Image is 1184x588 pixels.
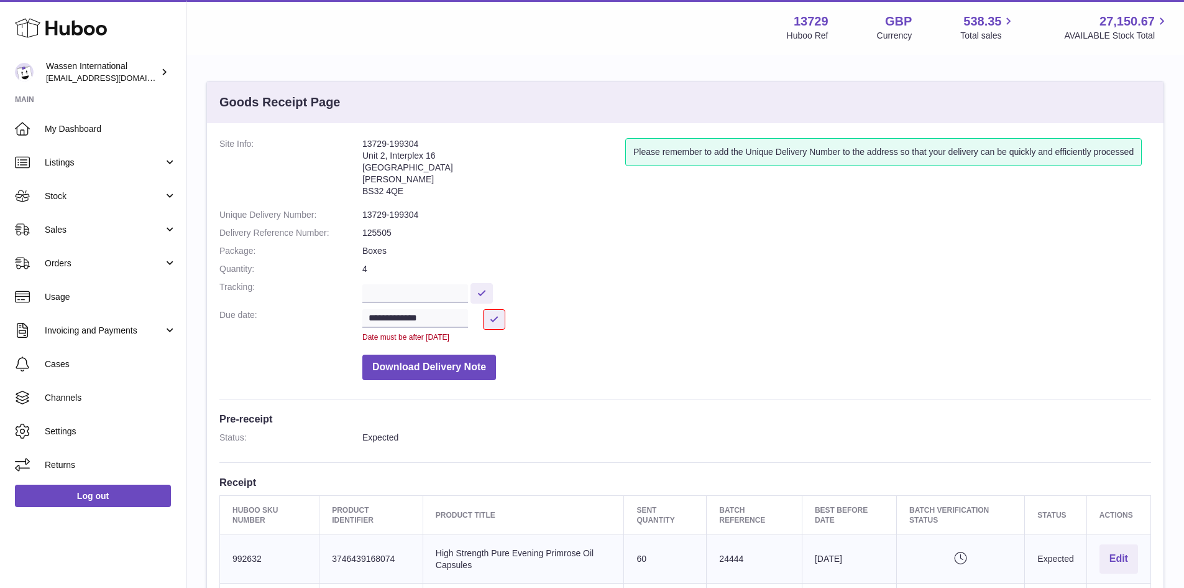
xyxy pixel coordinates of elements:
[219,138,362,203] dt: Site Info:
[362,227,1151,239] dd: 125505
[362,432,1151,444] dd: Expected
[219,309,362,342] dt: Due date:
[219,432,362,444] dt: Status:
[787,30,828,42] div: Huboo Ref
[45,224,163,236] span: Sales
[625,138,1142,166] div: Please remember to add the Unique Delivery Number to the address so that your delivery can be qui...
[1025,495,1086,534] th: Status
[219,227,362,239] dt: Delivery Reference Number:
[219,209,362,221] dt: Unique Delivery Number:
[362,332,1151,342] div: Date must be after [DATE]
[707,495,802,534] th: Batch Reference
[45,426,177,437] span: Settings
[885,13,912,30] strong: GBP
[46,60,158,84] div: Wassen International
[45,190,163,202] span: Stock
[1099,13,1155,30] span: 27,150.67
[362,245,1151,257] dd: Boxes
[624,495,707,534] th: Sent Quantity
[319,495,423,534] th: Product Identifier
[45,157,163,169] span: Listings
[1064,13,1169,42] a: 27,150.67 AVAILABLE Stock Total
[45,123,177,135] span: My Dashboard
[362,263,1151,275] dd: 4
[624,535,707,584] td: 60
[1064,30,1169,42] span: AVAILABLE Stock Total
[960,30,1016,42] span: Total sales
[15,63,34,82] img: internationalsupplychain@wassen.com
[794,13,828,30] strong: 13729
[423,495,624,534] th: Product title
[877,30,912,42] div: Currency
[423,535,624,584] td: High Strength Pure Evening Primrose Oil Capsules
[362,355,496,380] button: Download Delivery Note
[1025,535,1086,584] td: Expected
[802,495,896,534] th: Best Before Date
[15,485,171,507] a: Log out
[960,13,1016,42] a: 538.35 Total sales
[897,495,1025,534] th: Batch Verification Status
[1086,495,1150,534] th: Actions
[219,281,362,303] dt: Tracking:
[802,535,896,584] td: [DATE]
[1099,544,1138,574] button: Edit
[45,258,163,269] span: Orders
[219,475,1151,489] h3: Receipt
[219,245,362,257] dt: Package:
[45,325,163,337] span: Invoicing and Payments
[319,535,423,584] td: 3746439168074
[362,138,625,203] address: 13729-199304 Unit 2, Interplex 16 [GEOGRAPHIC_DATA] [PERSON_NAME] BS32 4QE
[963,13,1001,30] span: 538.35
[219,94,341,111] h3: Goods Receipt Page
[362,209,1151,221] dd: 13729-199304
[45,358,177,370] span: Cases
[707,535,802,584] td: 24444
[219,412,1151,426] h3: Pre-receipt
[219,263,362,275] dt: Quantity:
[45,291,177,303] span: Usage
[220,535,319,584] td: 992632
[45,459,177,471] span: Returns
[45,392,177,404] span: Channels
[46,73,183,83] span: [EMAIL_ADDRESS][DOMAIN_NAME]
[220,495,319,534] th: Huboo SKU Number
